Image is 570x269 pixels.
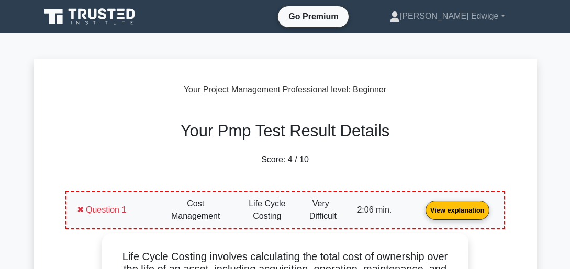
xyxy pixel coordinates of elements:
span: Your Project Management Professional level [184,85,348,94]
div: : Beginner [34,84,537,96]
a: [PERSON_NAME] Edwige [364,6,530,27]
a: View explanation [421,205,494,214]
a: Go Premium [282,10,344,23]
h2: Your Pmp Test Result Details [59,121,511,141]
